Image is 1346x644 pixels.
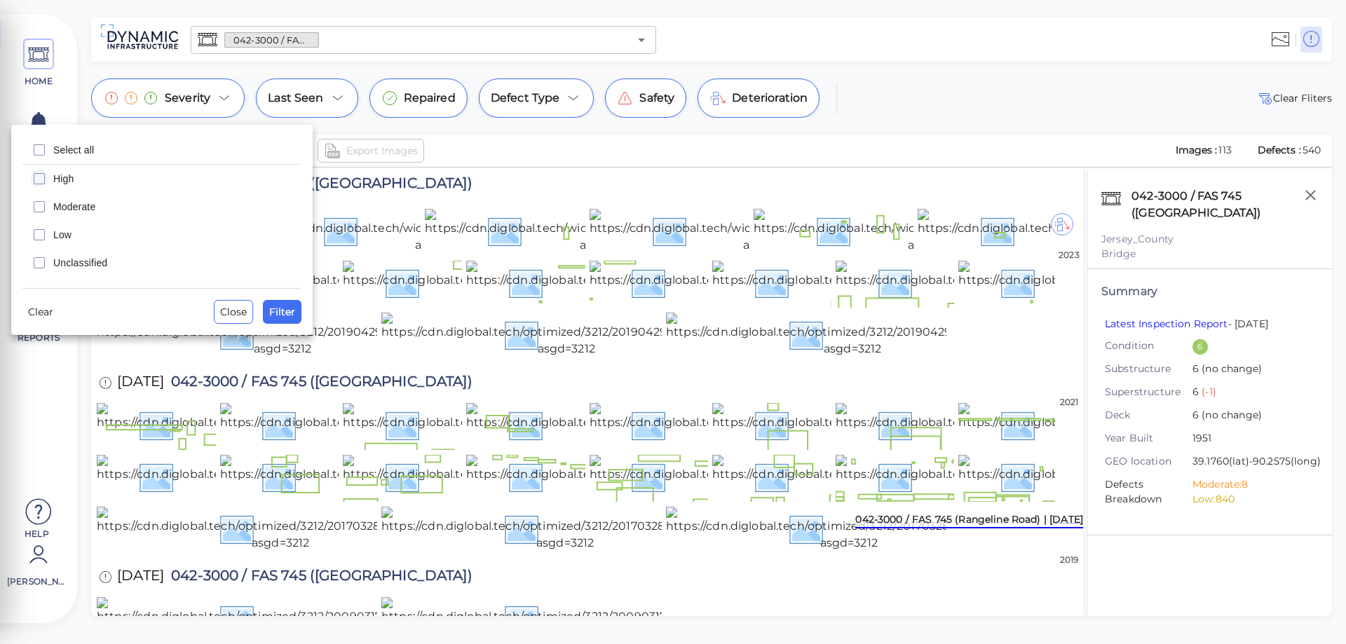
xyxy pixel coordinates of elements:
span: Close [220,303,247,320]
span: Filter [269,303,295,320]
button: Clear [22,301,59,323]
iframe: Chat [1286,581,1335,633]
span: Clear [28,303,53,320]
span: Moderate [53,200,293,214]
span: Unclassified [53,256,293,270]
span: High [53,172,293,186]
div: High [22,165,301,193]
button: Close [214,300,253,324]
span: Low [53,228,293,242]
div: Unclassified [22,249,301,277]
div: Select all [22,136,301,164]
span: Select all [53,143,293,157]
div: Moderate [22,193,301,221]
button: Filter [263,300,301,324]
div: Low [22,221,301,249]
